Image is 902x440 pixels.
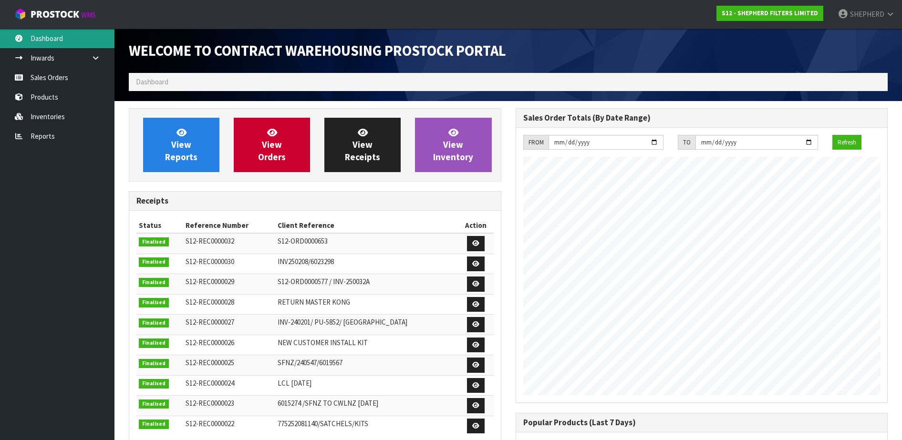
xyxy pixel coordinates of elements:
th: Action [458,218,494,233]
span: S12-REC0000024 [186,379,234,388]
div: FROM [523,135,549,150]
span: Finalised [139,379,169,389]
span: Finalised [139,257,169,267]
span: S12-REC0000026 [186,338,234,347]
span: SHEPHERD [850,10,884,19]
span: Finalised [139,318,169,328]
a: ViewInventory [415,118,491,172]
span: INV250208/6023298 [278,257,334,266]
span: LCL [DATE] [278,379,311,388]
span: 6015274 /SFNZ TO CWLNZ [DATE] [278,399,378,408]
span: RETURN MASTER KONG [278,297,350,307]
a: ViewReceipts [324,118,401,172]
span: Finalised [139,298,169,307]
span: S12-REC0000028 [186,297,234,307]
span: Finalised [139,237,169,247]
span: S12-REC0000025 [186,358,234,367]
span: SFNZ/240547/6019567 [278,358,342,367]
span: NEW CUSTOMER INSTALL KIT [278,338,368,347]
span: Welcome to Contract Warehousing ProStock Portal [129,41,506,60]
button: Refresh [832,135,861,150]
span: S12-REC0000022 [186,419,234,428]
img: cube-alt.png [14,8,26,20]
span: S12-REC0000030 [186,257,234,266]
span: View Orders [258,127,286,163]
span: Finalised [139,278,169,287]
strong: S12 - SHEPHERD FILTERS LIMITED [722,9,818,17]
h3: Receipts [136,196,494,205]
span: S12-REC0000029 [186,277,234,286]
span: View Receipts [345,127,380,163]
span: S12-ORD0000653 [278,236,328,246]
span: S12-ORD0000577 / INV-250032A [278,277,370,286]
span: INV-240201/ PU-5852/ [GEOGRAPHIC_DATA] [278,317,407,327]
span: Finalised [139,359,169,368]
small: WMS [81,10,96,20]
span: Finalised [139,338,169,348]
th: Status [136,218,183,233]
span: View Reports [165,127,197,163]
span: ProStock [31,8,79,20]
span: View Inventory [433,127,473,163]
th: Reference Number [183,218,275,233]
span: Finalised [139,420,169,429]
span: Dashboard [136,77,168,86]
span: S12-REC0000027 [186,317,234,327]
h3: Sales Order Totals (By Date Range) [523,113,881,123]
a: ViewOrders [234,118,310,172]
div: TO [678,135,695,150]
span: 775252081140/SATCHELS/KITS [278,419,368,428]
th: Client Reference [275,218,458,233]
h3: Popular Products (Last 7 Days) [523,418,881,427]
span: S12-REC0000023 [186,399,234,408]
a: ViewReports [143,118,219,172]
span: Finalised [139,399,169,409]
span: S12-REC0000032 [186,236,234,246]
